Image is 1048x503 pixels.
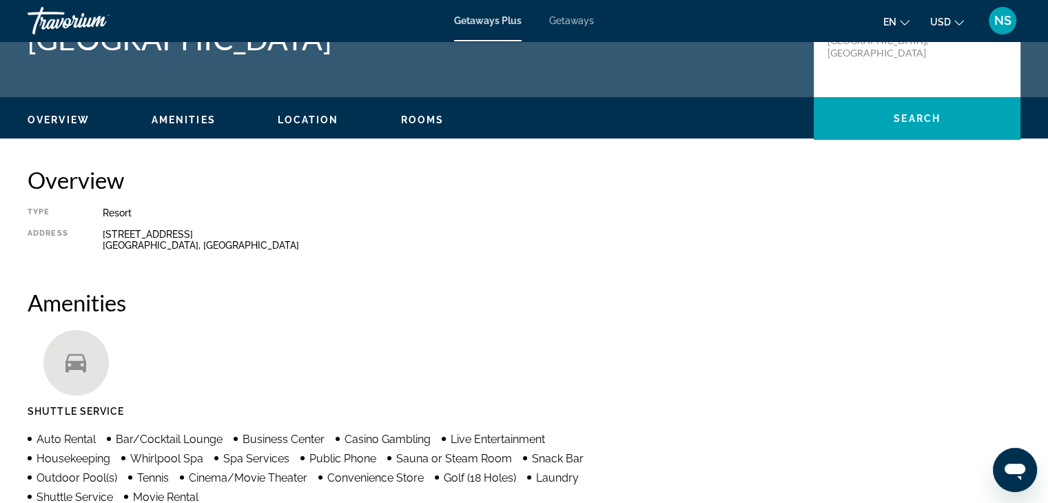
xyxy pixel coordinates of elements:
div: Type [28,207,68,218]
span: Casino Gambling [345,433,431,446]
a: Getaways [549,15,594,26]
span: Sauna or Steam Room [396,452,512,465]
h2: Amenities [28,289,1020,316]
span: Public Phone [309,452,376,465]
span: Whirlpool Spa [130,452,203,465]
span: Golf (18 Holes) [444,471,516,484]
span: Amenities [152,114,216,125]
a: Travorium [28,3,165,39]
span: Outdoor Pool(s) [37,471,117,484]
span: Overview [28,114,90,125]
div: [STREET_ADDRESS] [GEOGRAPHIC_DATA], [GEOGRAPHIC_DATA] [103,229,1020,251]
a: Getaways Plus [454,15,522,26]
span: Convenience Store [327,471,424,484]
span: Snack Bar [532,452,584,465]
button: User Menu [985,6,1020,35]
span: NS [994,14,1011,28]
span: Live Entertainment [451,433,545,446]
span: Business Center [243,433,325,446]
iframe: Button to launch messaging window [993,448,1037,492]
span: Tennis [137,471,169,484]
div: Address [28,229,68,251]
span: Shuttle Service [28,406,125,417]
span: Bar/Cocktail Lounge [116,433,223,446]
span: Rooms [401,114,444,125]
button: Location [278,114,339,126]
button: Change language [883,12,910,32]
button: Overview [28,114,90,126]
span: USD [930,17,951,28]
button: Change currency [930,12,964,32]
h2: Overview [28,166,1020,194]
span: Cinema/Movie Theater [189,471,307,484]
div: Resort [103,207,1020,218]
button: Amenities [152,114,216,126]
button: Rooms [401,114,444,126]
span: Spa Services [223,452,289,465]
span: Laundry [536,471,579,484]
span: Search [894,113,941,124]
span: Auto Rental [37,433,96,446]
span: en [883,17,896,28]
span: Location [278,114,339,125]
button: Search [814,97,1020,140]
span: Housekeeping [37,452,110,465]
